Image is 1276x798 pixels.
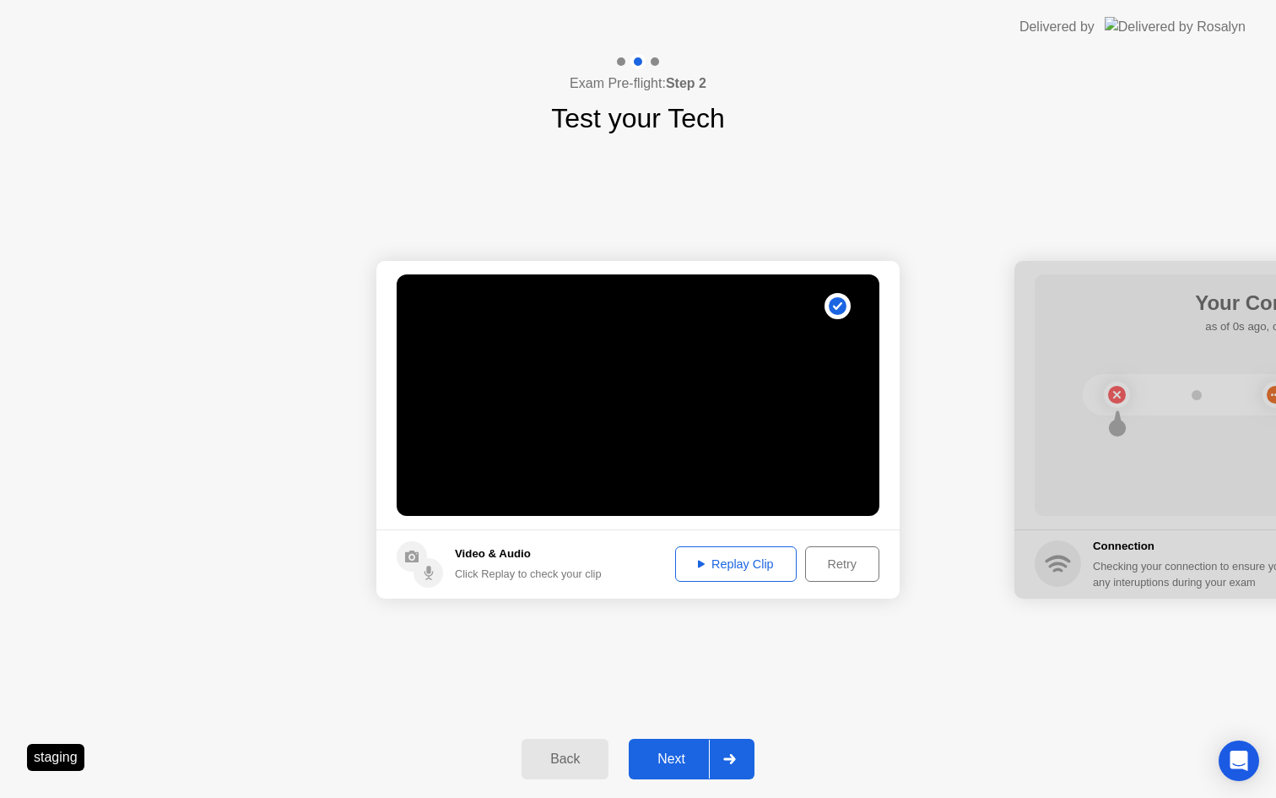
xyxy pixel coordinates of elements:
div: staging [27,744,84,771]
div: Delivered by [1019,17,1095,37]
div: Next [634,752,709,767]
h4: Exam Pre-flight: [570,73,706,94]
div: Replay Clip [681,557,791,571]
button: Next [629,739,754,779]
h1: Test your Tech [551,98,725,138]
h5: Video & Audio [455,546,602,562]
div: Open Intercom Messenger [1219,741,1259,781]
div: Click Replay to check your clip [455,566,602,582]
img: Delivered by Rosalyn [1105,17,1246,36]
b: Step 2 [666,76,706,90]
div: Retry [811,557,873,571]
button: Back [522,739,608,779]
div: Back [527,752,603,767]
button: Replay Clip [675,546,797,582]
button: Retry [805,546,879,582]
